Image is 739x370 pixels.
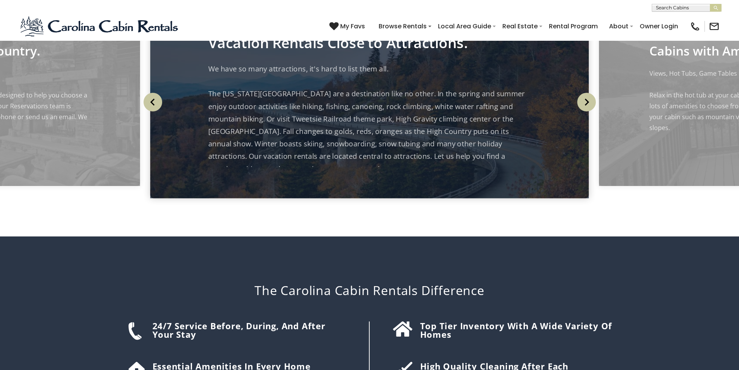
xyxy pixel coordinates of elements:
a: Owner Login [636,19,682,33]
p: Vacation Rentals Close to Attractions. [208,37,531,49]
a: About [605,19,632,33]
span: My Favs [340,21,365,31]
a: Rental Program [545,19,602,33]
button: Previous [140,85,165,120]
h2: The Carolina Cabin Rentals Difference [121,283,618,298]
a: Browse Rentals [375,19,431,33]
img: Blue-2.png [19,15,180,38]
a: My Favs [329,21,367,31]
img: phone-regular-black.png [690,21,701,32]
h5: 24/7 Service before, during, and after your stay [152,321,350,339]
a: Real Estate [498,19,542,33]
a: Local Area Guide [434,19,495,33]
h5: Top tier inventory with a wide variety of homes [420,321,614,339]
img: arrow [577,93,596,111]
img: mail-regular-black.png [709,21,720,32]
p: We have so many attractions, it's hard to list them all. The [US_STATE][GEOGRAPHIC_DATA] are a de... [208,63,531,175]
img: arrow [144,93,162,111]
button: Next [574,85,599,120]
